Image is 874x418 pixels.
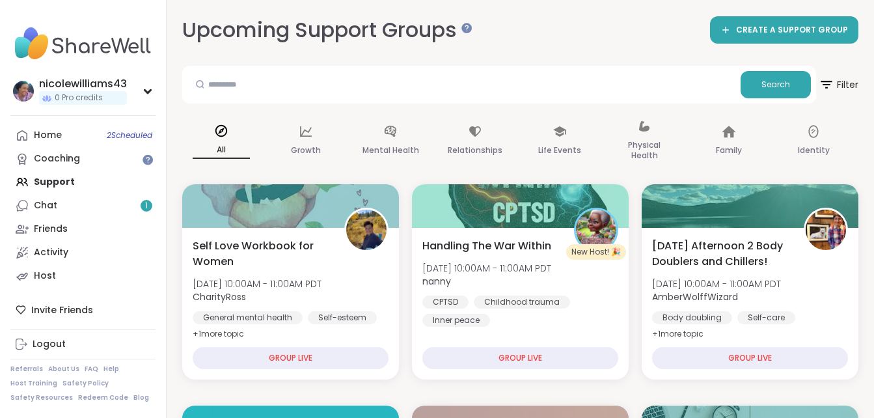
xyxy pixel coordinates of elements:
[33,338,66,351] div: Logout
[422,296,469,309] div: CPTSD
[143,154,153,165] iframe: Spotlight
[39,77,127,91] div: nicolewilliams43
[10,217,156,241] a: Friends
[10,365,43,374] a: Referrals
[182,16,467,45] h2: Upcoming Support Groups
[538,143,581,158] p: Life Events
[741,71,811,98] button: Search
[107,130,152,141] span: 2 Scheduled
[10,379,57,388] a: Host Training
[422,238,551,254] span: Handling The War Within
[34,152,80,165] div: Coaching
[10,333,156,356] a: Logout
[62,379,109,388] a: Safety Policy
[10,124,156,147] a: Home2Scheduled
[34,199,57,212] div: Chat
[806,210,846,250] img: AmberWolffWizard
[819,69,858,100] span: Filter
[819,66,858,104] button: Filter
[145,201,148,212] span: 1
[193,347,389,369] div: GROUP LIVE
[362,143,419,158] p: Mental Health
[193,290,246,303] b: CharityRoss
[85,365,98,374] a: FAQ
[422,347,618,369] div: GROUP LIVE
[133,393,149,402] a: Blog
[55,92,103,104] span: 0 Pro credits
[710,16,858,44] a: CREATE A SUPPORT GROUP
[10,147,156,171] a: Coaching
[461,23,472,33] iframe: Spotlight
[10,393,73,402] a: Safety Resources
[10,21,156,66] img: ShareWell Nav Logo
[193,311,303,324] div: General mental health
[308,311,377,324] div: Self-esteem
[448,143,502,158] p: Relationships
[193,277,321,290] span: [DATE] 10:00AM - 11:00AM PDT
[737,311,795,324] div: Self-care
[761,79,790,91] span: Search
[10,298,156,322] div: Invite Friends
[736,25,848,36] span: CREATE A SUPPORT GROUP
[652,347,848,369] div: GROUP LIVE
[474,296,570,309] div: Childhood trauma
[422,314,490,327] div: Inner peace
[291,143,321,158] p: Growth
[10,241,156,264] a: Activity
[193,142,250,159] p: All
[422,275,451,288] b: nanny
[422,262,551,275] span: [DATE] 10:00AM - 11:00AM PDT
[10,194,156,217] a: Chat1
[798,143,830,158] p: Identity
[103,365,119,374] a: Help
[34,270,56,283] div: Host
[652,238,789,270] span: [DATE] Afternoon 2 Body Doublers and Chillers!
[34,223,68,236] div: Friends
[576,210,616,250] img: nanny
[616,137,673,163] p: Physical Health
[346,210,387,250] img: CharityRoss
[652,311,732,324] div: Body doubling
[652,290,738,303] b: AmberWolffWizard
[13,81,34,102] img: nicolewilliams43
[716,143,742,158] p: Family
[652,277,781,290] span: [DATE] 10:00AM - 11:00AM PDT
[48,365,79,374] a: About Us
[34,246,68,259] div: Activity
[193,238,330,270] span: Self Love Workbook for Women
[566,244,626,260] div: New Host! 🎉
[10,264,156,288] a: Host
[78,393,128,402] a: Redeem Code
[34,129,62,142] div: Home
